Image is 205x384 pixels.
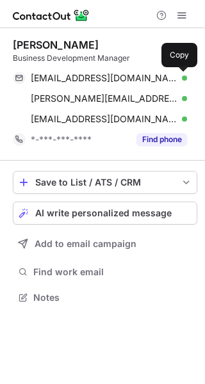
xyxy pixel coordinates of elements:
[33,292,192,303] span: Notes
[13,202,197,225] button: AI write personalized message
[35,208,172,218] span: AI write personalized message
[13,289,197,307] button: Notes
[13,52,197,64] div: Business Development Manager
[31,72,177,84] span: [EMAIL_ADDRESS][DOMAIN_NAME]
[31,93,177,104] span: [PERSON_NAME][EMAIL_ADDRESS][DOMAIN_NAME]
[13,171,197,194] button: save-profile-one-click
[13,263,197,281] button: Find work email
[13,232,197,255] button: Add to email campaign
[136,133,187,146] button: Reveal Button
[35,177,175,188] div: Save to List / ATS / CRM
[33,266,192,278] span: Find work email
[35,239,136,249] span: Add to email campaign
[13,38,99,51] div: [PERSON_NAME]
[31,113,177,125] span: [EMAIL_ADDRESS][DOMAIN_NAME]
[13,8,90,23] img: ContactOut v5.3.10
